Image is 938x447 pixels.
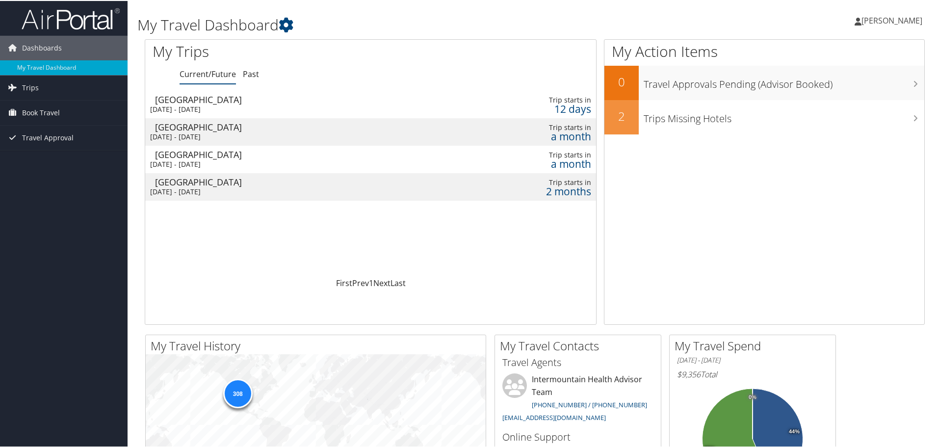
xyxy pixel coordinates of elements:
[604,65,924,99] a: 0Travel Approvals Pending (Advisor Booked)
[243,68,259,79] a: Past
[391,277,406,288] a: Last
[532,399,647,408] a: [PHONE_NUMBER] / [PHONE_NUMBER]
[855,5,932,34] a: [PERSON_NAME]
[155,177,425,185] div: [GEOGRAPHIC_DATA]
[644,106,924,125] h3: Trips Missing Hotels
[604,107,639,124] h2: 2
[22,6,120,29] img: airportal-logo.png
[150,159,420,168] div: [DATE] - [DATE]
[677,355,828,364] h6: [DATE] - [DATE]
[223,378,252,407] div: 308
[749,394,756,399] tspan: 0%
[180,68,236,79] a: Current/Future
[604,73,639,89] h2: 0
[479,177,591,186] div: Trip starts in
[479,150,591,158] div: Trip starts in
[502,429,653,443] h3: Online Support
[675,337,835,353] h2: My Travel Spend
[150,104,420,113] div: [DATE] - [DATE]
[497,372,658,425] li: Intermountain Health Advisor Team
[604,40,924,61] h1: My Action Items
[861,14,922,25] span: [PERSON_NAME]
[22,35,62,59] span: Dashboards
[352,277,369,288] a: Prev
[150,186,420,195] div: [DATE] - [DATE]
[373,277,391,288] a: Next
[336,277,352,288] a: First
[479,122,591,131] div: Trip starts in
[137,14,667,34] h1: My Travel Dashboard
[22,75,39,99] span: Trips
[151,337,486,353] h2: My Travel History
[479,104,591,112] div: 12 days
[604,99,924,133] a: 2Trips Missing Hotels
[153,40,401,61] h1: My Trips
[644,72,924,90] h3: Travel Approvals Pending (Advisor Booked)
[155,94,425,103] div: [GEOGRAPHIC_DATA]
[502,355,653,368] h3: Travel Agents
[155,122,425,131] div: [GEOGRAPHIC_DATA]
[677,368,828,379] h6: Total
[479,95,591,104] div: Trip starts in
[479,186,591,195] div: 2 months
[677,368,701,379] span: $9,356
[502,412,606,421] a: [EMAIL_ADDRESS][DOMAIN_NAME]
[479,131,591,140] div: a month
[369,277,373,288] a: 1
[789,428,800,434] tspan: 44%
[479,158,591,167] div: a month
[155,149,425,158] div: [GEOGRAPHIC_DATA]
[22,100,60,124] span: Book Travel
[22,125,74,149] span: Travel Approval
[150,131,420,140] div: [DATE] - [DATE]
[500,337,661,353] h2: My Travel Contacts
